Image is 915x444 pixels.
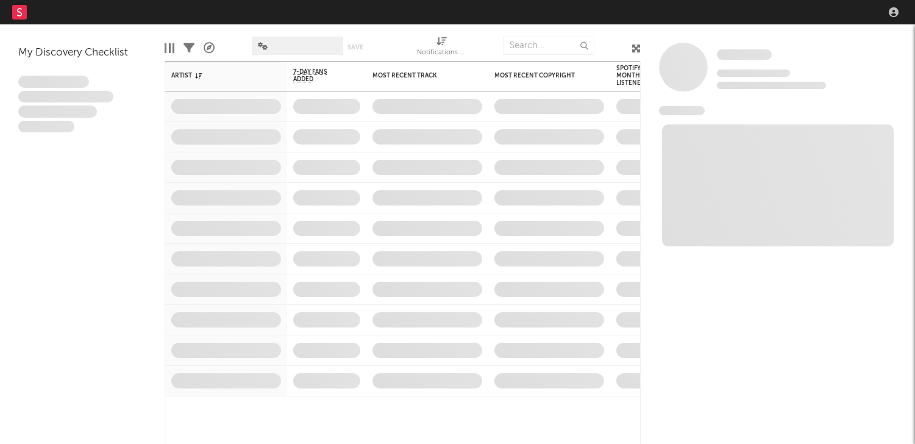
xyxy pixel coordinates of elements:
[417,46,466,60] div: Notifications (Artist)
[171,72,263,79] div: Artist
[204,30,215,66] div: A&R Pipeline
[494,72,586,79] div: Most Recent Copyright
[417,30,466,66] div: Notifications (Artist)
[503,37,594,55] input: Search...
[616,65,659,87] div: Spotify Monthly Listeners
[18,121,74,133] span: Aliquam viverra
[18,46,146,60] div: My Discovery Checklist
[372,72,464,79] div: Most Recent Track
[165,30,174,66] div: Edit Columns
[347,44,363,51] button: Save
[293,68,342,83] span: 7-Day Fans Added
[18,76,89,88] span: Lorem ipsum dolor
[717,70,790,77] span: Tracking Since: [DATE]
[18,106,97,118] span: Praesent ac interdum
[717,49,772,61] a: Some Artist
[183,30,194,66] div: Filters
[717,82,826,89] span: 0 fans last week
[18,91,113,103] span: Integer aliquet in purus et
[717,49,772,60] span: Some Artist
[659,106,705,115] span: News Feed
